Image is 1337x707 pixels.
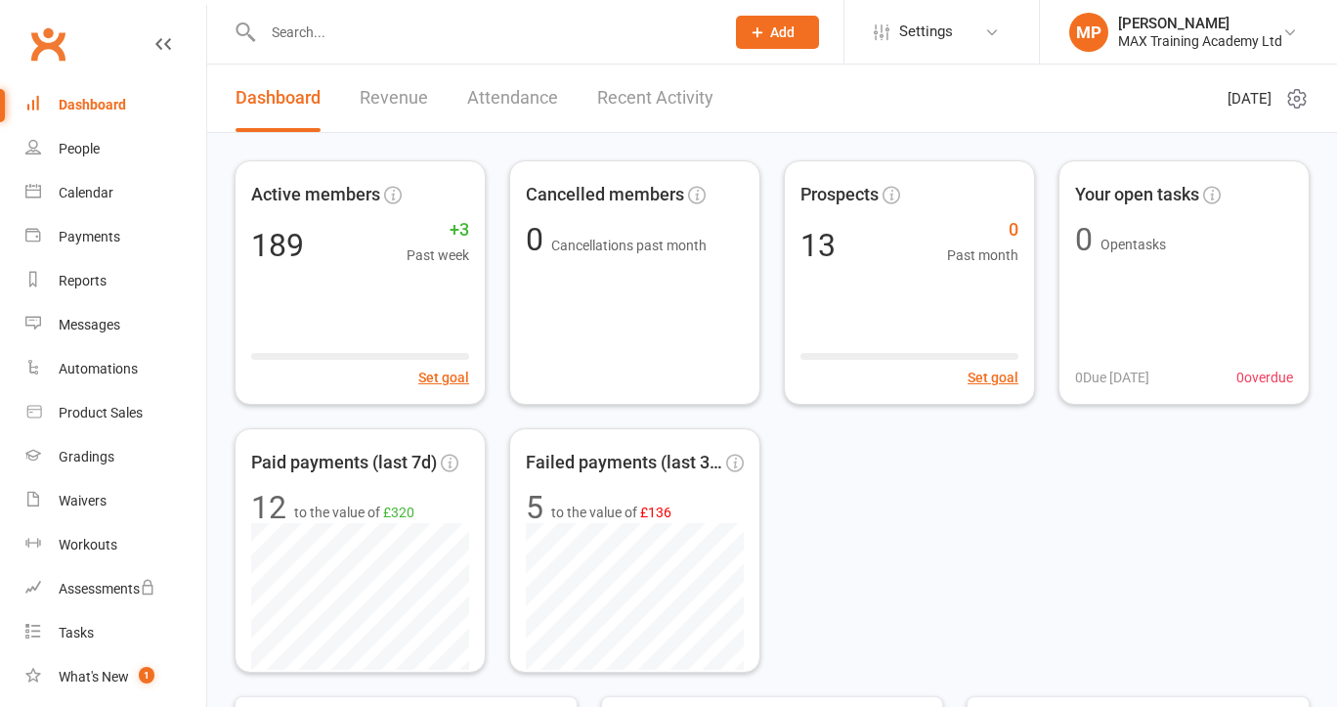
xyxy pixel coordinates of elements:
[1118,32,1282,50] div: MAX Training Academy Ltd
[25,127,206,171] a: People
[25,567,206,611] a: Assessments
[526,181,684,209] span: Cancelled members
[899,10,953,54] span: Settings
[800,181,879,209] span: Prospects
[1118,15,1282,32] div: [PERSON_NAME]
[383,505,414,520] span: £320
[25,259,206,303] a: Reports
[23,20,72,68] a: Clubworx
[59,361,138,376] div: Automations
[59,625,94,641] div: Tasks
[25,523,206,567] a: Workouts
[407,216,469,244] span: +3
[467,65,558,132] a: Attendance
[1075,367,1149,388] span: 0 Due [DATE]
[1236,367,1293,388] span: 0 overdue
[25,391,206,435] a: Product Sales
[526,221,551,258] span: 0
[251,230,304,261] div: 189
[1075,181,1199,209] span: Your open tasks
[526,492,543,523] div: 5
[526,449,722,477] span: Failed payments (last 30d)
[236,65,321,132] a: Dashboard
[25,655,206,699] a: What's New1
[1069,13,1108,52] div: MP
[25,171,206,215] a: Calendar
[407,244,469,266] span: Past week
[25,303,206,347] a: Messages
[59,669,129,685] div: What's New
[59,273,107,288] div: Reports
[251,492,286,523] div: 12
[360,65,428,132] a: Revenue
[59,141,100,156] div: People
[59,537,117,552] div: Workouts
[59,449,114,464] div: Gradings
[257,19,711,46] input: Search...
[59,97,126,112] div: Dashboard
[59,405,143,420] div: Product Sales
[947,244,1018,266] span: Past month
[25,435,206,479] a: Gradings
[1228,87,1272,110] span: [DATE]
[418,367,469,388] button: Set goal
[1100,237,1166,252] span: Open tasks
[968,367,1018,388] button: Set goal
[251,181,380,209] span: Active members
[736,16,819,49] button: Add
[59,229,120,244] div: Payments
[25,347,206,391] a: Automations
[139,667,154,684] span: 1
[551,502,671,523] span: to the value of
[551,238,707,253] span: Cancellations past month
[59,317,120,332] div: Messages
[25,479,206,523] a: Waivers
[1075,224,1093,255] div: 0
[251,449,437,477] span: Paid payments (last 7d)
[25,215,206,259] a: Payments
[640,505,671,520] span: £136
[800,230,836,261] div: 13
[770,24,795,40] span: Add
[25,611,206,655] a: Tasks
[59,185,113,200] div: Calendar
[59,493,107,508] div: Waivers
[597,65,713,132] a: Recent Activity
[59,581,155,597] div: Assessments
[294,502,414,523] span: to the value of
[25,83,206,127] a: Dashboard
[947,216,1018,244] span: 0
